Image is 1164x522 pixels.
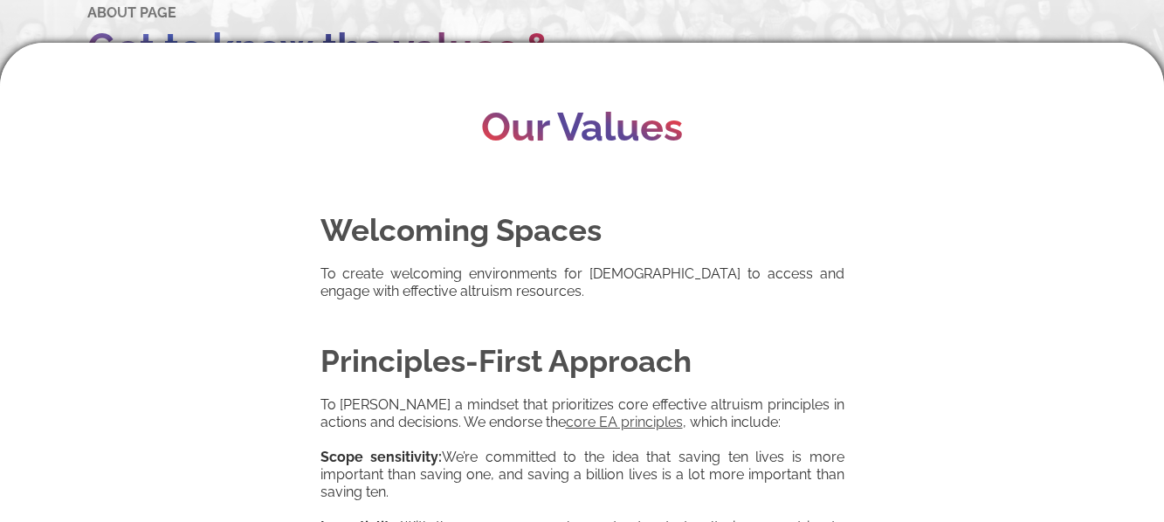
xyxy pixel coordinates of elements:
[481,108,683,147] h1: Our Values
[320,248,844,300] p: To create welcoming environments for [DEMOGRAPHIC_DATA] to access and engage with effective altru...
[566,414,683,430] a: core EA principles
[320,344,844,379] h1: Principles-First Approach
[320,213,844,248] h1: Welcoming Spaces
[320,449,443,465] strong: Scope sensitivity:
